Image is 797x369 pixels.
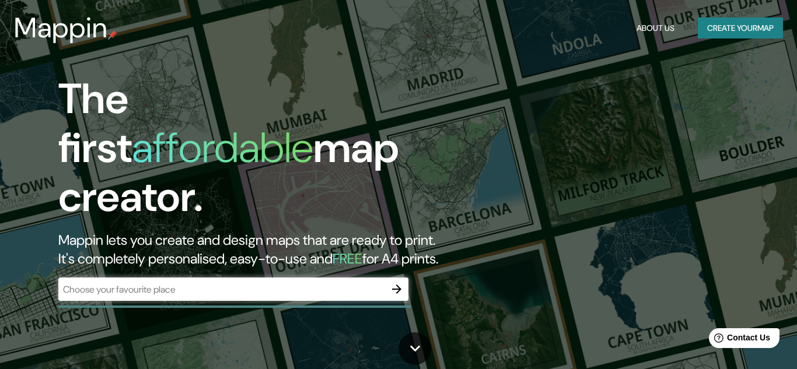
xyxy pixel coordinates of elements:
input: Choose your favourite place [58,283,385,296]
img: mappin-pin [108,30,117,40]
h3: Mappin [14,12,108,44]
button: Create yourmap [698,17,783,39]
button: About Us [632,17,679,39]
h2: Mappin lets you create and design maps that are ready to print. It's completely personalised, eas... [58,231,457,268]
h1: The first map creator. [58,75,457,231]
h5: FREE [333,249,362,268]
h1: affordable [132,121,313,175]
iframe: Help widget launcher [693,324,784,356]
